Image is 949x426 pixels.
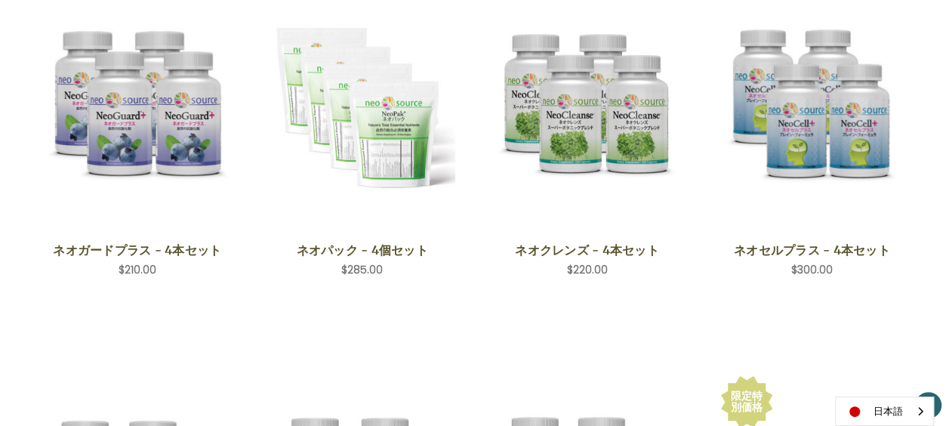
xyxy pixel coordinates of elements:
[52,241,222,259] a: ネオガードプラス - 4本セット
[727,241,897,259] a: ネオセルプラス - 4本セット
[836,397,933,425] a: 日本語
[719,14,905,201] img: ネオセルプラス - 4本セット
[728,390,766,413] div: 限定特別価格
[341,262,383,277] span: $285.00
[119,262,156,277] span: $210.00
[566,262,607,277] span: $220.00
[835,397,934,426] aside: Language selected: 日本語
[277,241,447,259] a: ネオパック - 4個セット
[835,397,934,426] div: Language
[502,241,672,259] a: ネオクレンズ - 4本セット
[269,14,455,201] img: 日々の健康維持に必要な栄養素が手軽に摂れる、基礎となるサプリメント(ベースサプリメント)と、病気を防ぎ、健康を保つことに欠かせない、このような栄養素を出来るだけ効率良く体内に吸収させる、排泄物や...
[45,14,231,201] img: ネオガードプラス - 4本セット
[791,262,833,277] span: $300.00
[494,14,680,201] img: ネオクレンズ - 4本セット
